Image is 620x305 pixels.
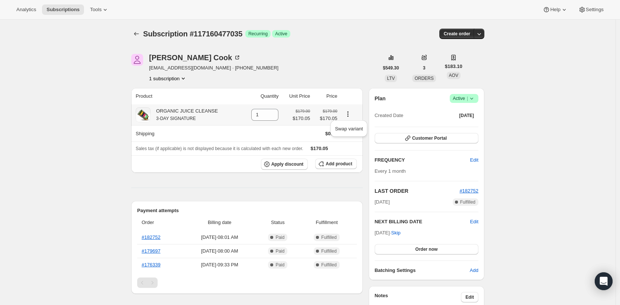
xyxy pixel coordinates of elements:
[271,161,304,167] span: Apply discount
[595,272,613,290] div: Open Intercom Messenger
[445,63,462,70] span: $183.10
[143,30,242,38] span: Subscription #117160477035
[149,64,278,72] span: [EMAIL_ADDRESS][DOMAIN_NAME] · [PHONE_NUMBER]
[423,65,426,71] span: 3
[137,207,357,214] h2: Payment attempts
[470,218,478,225] button: Edit
[375,292,461,302] h3: Notes
[131,88,242,104] th: Product
[574,4,608,15] button: Settings
[378,63,403,73] button: $549.30
[461,292,478,302] button: Edit
[375,133,478,143] button: Customer Portal
[149,54,241,61] div: [PERSON_NAME] Cook
[470,267,478,274] span: Add
[248,31,268,37] span: Recurring
[321,248,336,254] span: Fulfilled
[449,73,458,78] span: AOV
[375,168,406,174] span: Every 1 month
[460,199,475,205] span: Fulfilled
[326,161,352,167] span: Add product
[465,265,483,276] button: Add
[467,95,468,101] span: |
[439,29,475,39] button: Create order
[301,219,352,226] span: Fulfillment
[383,65,399,71] span: $549.30
[550,7,560,13] span: Help
[275,234,284,240] span: Paid
[46,7,80,13] span: Subscriptions
[185,219,255,226] span: Billing date
[131,29,142,39] button: Subscriptions
[137,278,357,288] nav: Pagination
[375,156,470,164] h2: FREQUENCY
[321,234,336,240] span: Fulfilled
[387,76,395,81] span: LTV
[275,262,284,268] span: Paid
[311,146,328,151] span: $170.05
[85,4,113,15] button: Tools
[131,125,242,142] th: Shipping
[342,110,354,118] button: Product actions
[470,156,478,164] span: Edit
[259,219,297,226] span: Status
[293,115,310,122] span: $170.05
[375,198,390,206] span: [DATE]
[242,88,281,104] th: Quantity
[414,76,433,81] span: ORDERS
[459,113,474,119] span: [DATE]
[142,262,161,267] a: #176339
[375,187,460,195] h2: LAST ORDER
[185,247,255,255] span: [DATE] · 08:00 AM
[90,7,101,13] span: Tools
[459,187,478,195] button: #182752
[321,262,336,268] span: Fulfilled
[325,131,338,136] span: $0.00
[151,107,218,122] div: ORGANIC JUICE CLEANSE
[586,7,604,13] span: Settings
[42,4,84,15] button: Subscriptions
[335,126,363,132] span: Swap variant
[136,107,151,122] img: product img
[185,234,255,241] span: [DATE] · 08:01 AM
[185,261,255,269] span: [DATE] · 09:33 PM
[375,112,403,119] span: Created Date
[137,214,183,231] th: Order
[314,115,337,122] span: $170.05
[412,135,447,141] span: Customer Portal
[466,154,483,166] button: Edit
[375,218,470,225] h2: NEXT BILLING DATE
[333,123,365,134] button: Swap variant
[323,109,337,113] small: $179.00
[444,31,470,37] span: Create order
[16,7,36,13] span: Analytics
[375,244,478,254] button: Order now
[538,4,572,15] button: Help
[312,88,339,104] th: Price
[261,159,308,170] button: Apply discount
[375,230,401,236] span: [DATE] ·
[281,88,312,104] th: Unit Price
[136,146,303,151] span: Sales tax (if applicable) is not displayed because it is calculated with each new order.
[131,54,143,66] span: Karen Cook
[391,229,400,237] span: Skip
[156,116,196,121] small: 3-DAY SIGNATURE
[455,110,478,121] button: [DATE]
[315,159,356,169] button: Add product
[275,248,284,254] span: Paid
[419,63,430,73] button: 3
[142,234,161,240] a: #182752
[453,95,475,102] span: Active
[142,248,161,254] a: #179697
[387,227,405,239] button: Skip
[459,188,478,194] a: #182752
[149,75,187,82] button: Product actions
[296,109,310,113] small: $179.00
[275,31,287,37] span: Active
[375,95,386,102] h2: Plan
[465,294,474,300] span: Edit
[375,267,470,274] h6: Batching Settings
[12,4,41,15] button: Analytics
